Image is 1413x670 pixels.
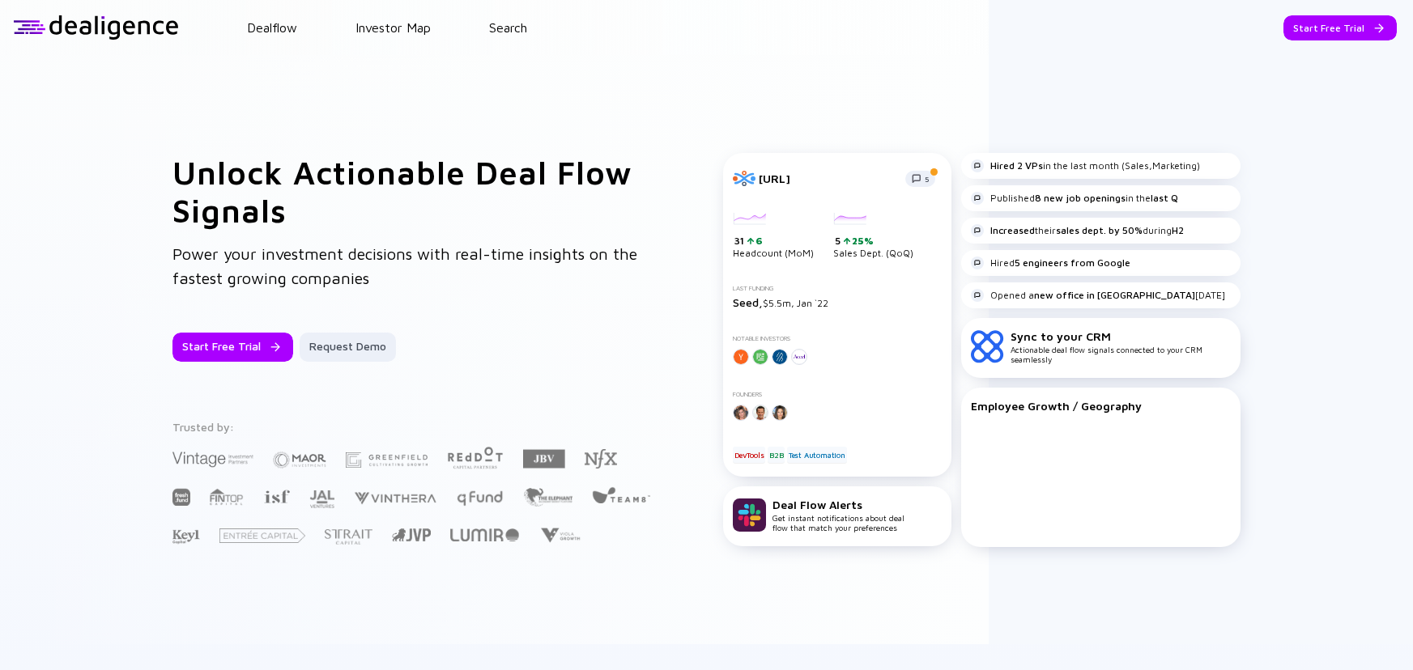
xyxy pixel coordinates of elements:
[247,20,297,35] a: Dealflow
[734,235,814,248] div: 31
[971,399,1231,413] div: Employee Growth / Geography
[172,420,653,434] div: Trusted by:
[273,447,326,473] img: Maor Investments
[850,235,874,247] div: 25%
[733,335,942,342] div: Notable Investors
[1056,224,1143,236] strong: sales dept. by 50%
[172,450,253,469] img: Vintage Investment Partners
[392,528,431,541] img: Jerusalem Venture Partners
[990,224,1035,236] strong: Increased
[172,529,200,545] img: Key1 Capital
[1172,224,1184,236] strong: H2
[833,213,913,260] div: Sales Dept. (QoQ)
[787,447,847,463] div: Test Automation
[971,224,1184,237] div: their during
[759,172,896,185] div: [URL]
[523,448,565,469] img: JBV Capital
[538,528,581,543] img: Viola Growth
[733,295,763,309] span: Seed,
[1283,15,1397,40] button: Start Free Trial
[585,449,617,469] img: NFX
[971,289,1225,302] div: Opened a [DATE]
[172,153,658,229] h1: Unlock Actionable Deal Flow Signals
[172,333,293,362] button: Start Free Trial
[990,159,1043,172] strong: Hired 2 VPs
[1011,329,1231,364] div: Actionable deal flow signals connected to your CRM seamlessly
[733,447,765,463] div: DevTools
[456,488,504,507] img: Q Fund
[592,486,650,503] img: Team8
[768,447,785,463] div: B2B
[733,285,942,292] div: Last Funding
[1015,257,1130,269] strong: 5 engineers from Google
[450,528,519,541] img: Lumir Ventures
[309,490,334,508] img: JAL Ventures
[971,192,1178,205] div: Published in the
[754,235,763,247] div: 6
[733,213,814,260] div: Headcount (MoM)
[172,244,637,287] span: Power your investment decisions with real-time insights on the fastest growing companies
[355,20,431,35] a: Investor Map
[354,490,436,506] img: Vinthera
[263,489,290,503] img: Israel Secondary Fund
[835,235,913,248] div: 5
[1034,289,1195,301] strong: new office in [GEOGRAPHIC_DATA]
[219,528,305,543] img: Entrée Capital
[971,257,1130,269] div: Hired
[325,529,372,545] img: Strait Capital
[971,159,1200,172] div: in the last month (Sales,Marketing)
[733,295,942,309] div: $5.5m, Jan `22
[300,333,396,362] button: Request Demo
[489,20,527,35] a: Search
[523,488,572,507] img: The Elephant
[346,452,428,468] img: Greenfield Partners
[1035,192,1126,204] strong: 8 new job openings
[210,488,244,506] img: FINTOP Capital
[772,498,904,532] div: Get instant notifications about deal flow that match your preferences
[1151,192,1178,204] strong: last Q
[447,443,504,470] img: Red Dot Capital Partners
[1011,329,1231,343] div: Sync to your CRM
[733,391,942,398] div: Founders
[772,498,904,511] div: Deal Flow Alerts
